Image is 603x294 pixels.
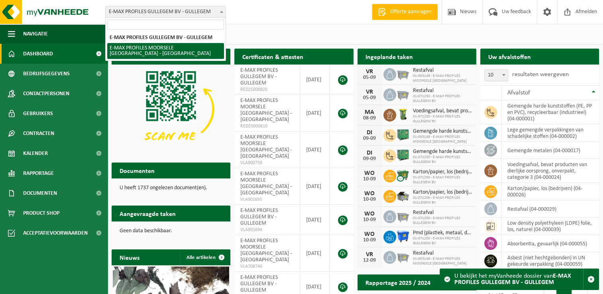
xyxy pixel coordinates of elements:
div: MA [361,109,377,116]
span: E-MAX PROFILES GULLEGEM BV - GULLEGEM [240,67,278,86]
h2: Uw afvalstoffen [480,49,539,64]
td: [DATE] [300,168,330,205]
span: VLA901694 [240,227,293,233]
label: resultaten weergeven [512,71,569,78]
span: 01-071250 - E-MAX PROFILES GULLEGEM BV [413,94,472,104]
span: E-MAX PROFILES GULLEGEM BV - GULLEGEM [240,274,278,293]
h2: Certificaten & attesten [234,49,311,64]
img: PB-HB-1400-HPE-GN-01 [396,128,410,141]
td: [DATE] [300,65,330,95]
td: [DATE] [300,131,330,168]
td: absorbentia, gevaarlijk (04-000055) [501,235,599,252]
img: WB-2500-GAL-GY-01 [396,250,410,263]
span: 10 [485,70,508,81]
li: E-MAX PROFILES GULLEGEM BV - GULLEGEM [107,33,224,43]
h2: Nieuws [112,249,147,265]
span: VLA708740 [240,263,293,270]
span: 01-071250 - E-MAX PROFILES GULLEGEM BV [413,216,472,225]
div: 10-09 [361,217,377,223]
span: 01-003149 - E-MAX PROFILES MOORSELE [GEOGRAPHIC_DATA] [413,74,472,83]
span: Voedingsafval, bevat producten van dierlijke oorsprong, onverpakt, categorie 3 [413,108,472,114]
span: Restafval [413,210,472,216]
span: 01-071250 - E-MAX PROFILES GULLEGEM BV [413,236,472,246]
span: E-MAX PROFILES GULLEGEM BV - GULLEGEM [106,6,226,18]
div: 05-09 [361,95,377,101]
td: [DATE] [300,205,330,235]
h2: Aangevraagde taken [112,206,184,221]
img: Download de VHEPlus App [112,65,230,154]
td: [DATE] [300,235,330,272]
div: 10-09 [361,197,377,202]
div: DI [361,150,377,156]
span: Karton/papier, los (bedrijven) [413,189,472,196]
span: 01-003149 - E-MAX PROFILES MOORSELE [GEOGRAPHIC_DATA] [413,135,472,144]
span: Gebruikers [23,104,53,123]
h2: Ingeplande taken [357,49,421,64]
span: Product Shop [23,203,59,223]
span: 10 [484,69,508,81]
img: PB-HB-1400-HPE-GN-01 [396,148,410,162]
span: 01-071250 - E-MAX PROFILES GULLEGEM BV [413,155,472,165]
span: Restafval [413,88,472,94]
img: WB-2500-GAL-GY-01 [396,87,410,101]
span: Pmd (plastiek, metaal, drankkartons) (bedrijven) [413,230,472,236]
h2: Rapportage 2025 / 2024 [357,274,438,290]
td: voedingsafval, bevat producten van dierlijke oorsprong, onverpakt, categorie 3 (04-000024) [501,159,599,183]
div: WO [361,231,377,237]
div: 09-09 [361,156,377,162]
span: E-MAX PROFILES GULLEGEM BV - GULLEGEM [105,6,226,18]
div: WO [361,211,377,217]
span: Contracten [23,123,54,143]
div: 08-09 [361,116,377,121]
h2: Documenten [112,163,163,178]
div: 10-09 [361,237,377,243]
span: VLA900739 [240,160,293,166]
a: Alle artikelen [180,249,230,265]
img: WB-2500-GAL-GY-01 [396,209,410,223]
img: WB-2500-GAL-GY-01 [396,67,410,80]
div: U bekijkt het myVanheede dossier van [454,269,583,290]
span: 01-003149 - E-MAX PROFILES MOORSELE [GEOGRAPHIC_DATA] [413,257,472,266]
td: gemengde metalen (04-000017) [501,142,599,159]
span: Afvalstof [507,90,530,96]
p: Geen data beschikbaar. [120,228,222,234]
span: E-MAX PROFILES MOORSELE [GEOGRAPHIC_DATA] - [GEOGRAPHIC_DATA] [240,238,292,263]
span: RED25000820 [240,86,293,93]
span: Gemengde harde kunststoffen (pe, pp en pvc), recycleerbaar (industrieel) [413,149,472,155]
span: 01-071250 - E-MAX PROFILES GULLEGEM BV [413,196,472,205]
span: Documenten [23,183,57,203]
div: DI [361,129,377,136]
span: Acceptatievoorwaarden [23,223,88,243]
span: Contactpersonen [23,84,69,104]
img: WB-0660-CU [396,169,410,182]
a: Offerte aanvragen [372,4,438,20]
div: 05-09 [361,75,377,80]
span: E-MAX PROFILES GULLEGEM BV - GULLEGEM [240,208,278,226]
span: RED25000810 [240,123,293,129]
div: WO [361,190,377,197]
strong: E-MAX PROFILES GULLEGEM BV - GULLEGEM [454,273,571,286]
span: Rapportage [23,163,54,183]
td: low density polyethyleen (LDPE) folie, los, naturel (04-000039) [501,218,599,235]
span: 01-071250 - E-MAX PROFILES GULLEGEM BV [413,114,472,124]
td: gemengde harde kunststoffen (PE, PP en PVC), recycleerbaar (industrieel) (04-000001) [501,100,599,124]
span: Offerte aanvragen [388,8,434,16]
p: U heeft 1737 ongelezen document(en). [120,185,222,191]
div: 12-09 [361,258,377,263]
img: WB-0140-HPE-GN-50 [396,108,410,121]
span: Restafval [413,67,472,74]
td: restafval (04-000029) [501,200,599,218]
div: 09-09 [361,136,377,141]
td: asbest (niet hechtgebonden) in UN gekeurde verpakking (04-000059) [501,252,599,270]
img: WB-5000-GAL-GY-01 [396,189,410,202]
div: VR [361,69,377,75]
span: Bedrijfsgegevens [23,64,70,84]
span: 01-071250 - E-MAX PROFILES GULLEGEM BV [413,175,472,185]
span: Navigatie [23,24,48,44]
span: Gemengde harde kunststoffen (pe, pp en pvc), recycleerbaar (industrieel) [413,128,472,135]
span: VLA901695 [240,196,293,203]
span: Dashboard [23,44,53,64]
div: WO [361,170,377,176]
span: Kalender [23,143,48,163]
span: Restafval [413,250,472,257]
